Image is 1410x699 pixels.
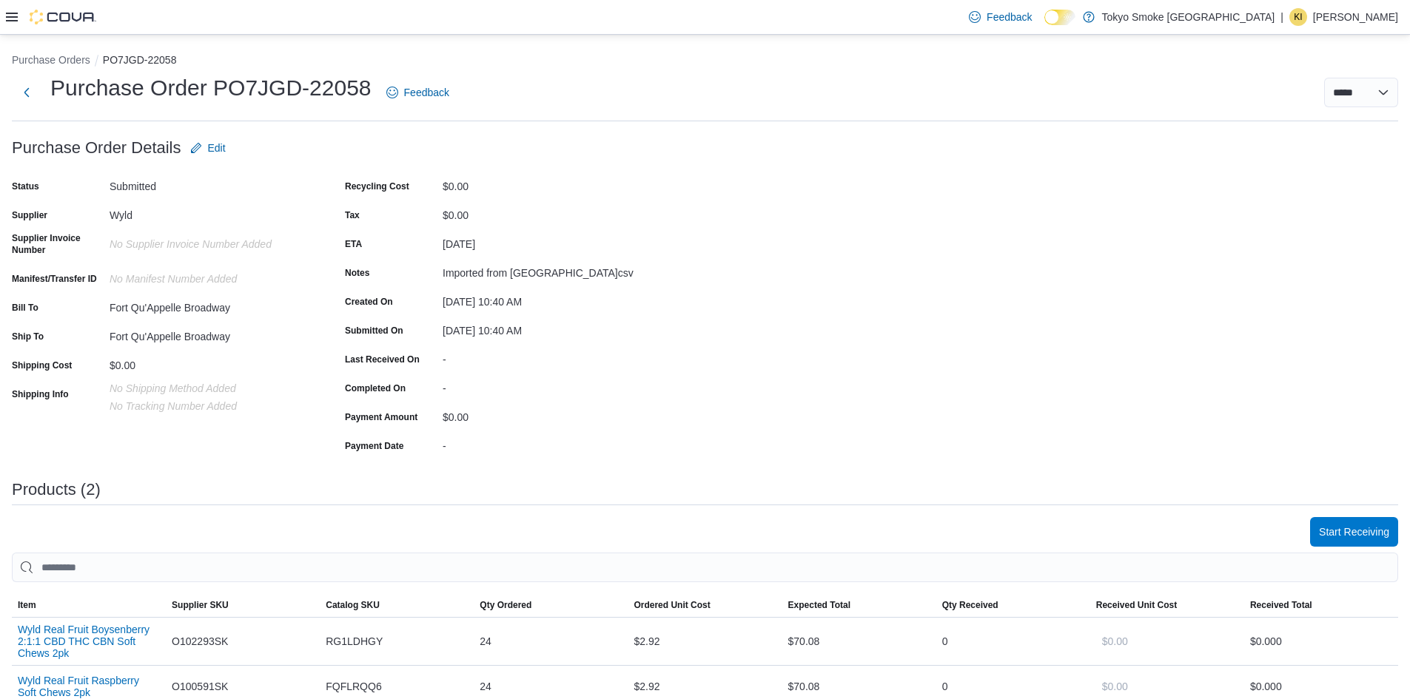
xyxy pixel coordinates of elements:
[110,400,308,412] p: No Tracking Number added
[1102,8,1275,26] p: Tokyo Smoke [GEOGRAPHIC_DATA]
[1096,599,1177,611] span: Received Unit Cost
[172,632,228,650] span: O102293SK
[12,180,39,192] label: Status
[1310,517,1398,547] button: Start Receiving
[345,238,362,250] label: ETA
[380,78,455,107] a: Feedback
[443,405,641,423] div: $0.00
[110,267,308,285] div: No Manifest Number added
[443,261,641,279] div: Imported from [GEOGRAPHIC_DATA]csv
[1250,678,1392,695] div: $0.00 0
[443,348,641,365] div: -
[480,599,531,611] span: Qty Ordered
[12,209,47,221] label: Supplier
[345,440,403,452] label: Payment Date
[1102,679,1128,694] span: $0.00
[1044,10,1075,25] input: Dark Mode
[1250,632,1392,650] div: $0.00 0
[12,331,44,342] label: Ship To
[12,139,181,157] h3: Purchase Order Details
[110,232,308,250] div: No Supplier Invoice Number added
[184,133,232,163] button: Edit
[474,593,628,617] button: Qty Ordered
[18,624,160,659] button: Wyld Real Fruit Boysenberry 2:1:1 CBD THC CBN Soft Chews 2pk
[12,53,1398,70] nav: An example of EuiBreadcrumbs
[443,434,641,452] div: -
[1044,25,1045,26] span: Dark Mode
[345,180,409,192] label: Recycling Cost
[443,203,641,221] div: $0.00
[208,141,226,155] span: Edit
[1313,8,1398,26] p: [PERSON_NAME]
[345,267,369,279] label: Notes
[1090,593,1244,617] button: Received Unit Cost
[1102,634,1128,649] span: $0.00
[443,232,641,250] div: [DATE]
[345,382,406,394] label: Completed On
[110,382,308,394] p: No Shipping Method added
[12,388,69,400] label: Shipping Info
[404,85,449,100] span: Feedback
[166,593,320,617] button: Supplier SKU
[172,678,228,695] span: O100591SK
[110,354,308,371] div: $0.00
[110,203,308,221] div: Wyld
[443,175,641,192] div: $0.00
[320,593,474,617] button: Catalog SKU
[345,209,360,221] label: Tax
[110,325,308,342] div: Fort Qu'Appelle Broadway
[936,627,1090,656] div: 0
[1294,8,1302,26] span: KI
[443,376,641,394] div: -
[12,54,90,66] button: Purchase Orders
[345,411,417,423] label: Payment Amount
[326,599,380,611] span: Catalog SKU
[788,599,850,611] span: Expected Total
[474,627,628,656] div: 24
[1289,8,1307,26] div: Kristina Ivsic
[942,599,998,611] span: Qty Received
[782,593,936,617] button: Expected Total
[12,481,101,499] h3: Products (2)
[103,54,177,66] button: PO7JGD-22058
[1250,599,1312,611] span: Received Total
[172,599,229,611] span: Supplier SKU
[110,296,308,314] div: Fort Qu'Appelle Broadway
[12,593,166,617] button: Item
[634,599,710,611] span: Ordered Unit Cost
[18,599,36,611] span: Item
[110,175,308,192] div: Submitted
[936,593,1090,617] button: Qty Received
[628,627,782,656] div: $2.92
[345,325,403,337] label: Submitted On
[345,354,420,365] label: Last Received On
[12,78,41,107] button: Next
[443,319,641,337] div: [DATE] 10:40 AM
[1096,627,1134,656] button: $0.00
[12,273,97,285] label: Manifest/Transfer ID
[12,232,104,256] label: Supplier Invoice Number
[963,2,1038,32] a: Feedback
[1319,524,1389,539] span: Start Receiving
[18,675,160,698] button: Wyld Real Fruit Raspberry Soft Chews 2pk
[1244,593,1398,617] button: Received Total
[443,290,641,308] div: [DATE] 10:40 AM
[12,359,72,371] label: Shipping Cost
[12,302,38,314] label: Bill To
[326,678,381,695] span: FQFLRQQ6
[50,73,372,103] h1: Purchase Order PO7JGD-22058
[1280,8,1283,26] p: |
[628,593,782,617] button: Ordered Unit Cost
[345,296,393,308] label: Created On
[987,10,1032,24] span: Feedback
[30,10,96,24] img: Cova
[326,632,383,650] span: RG1LDHGY
[782,627,936,656] div: $70.08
